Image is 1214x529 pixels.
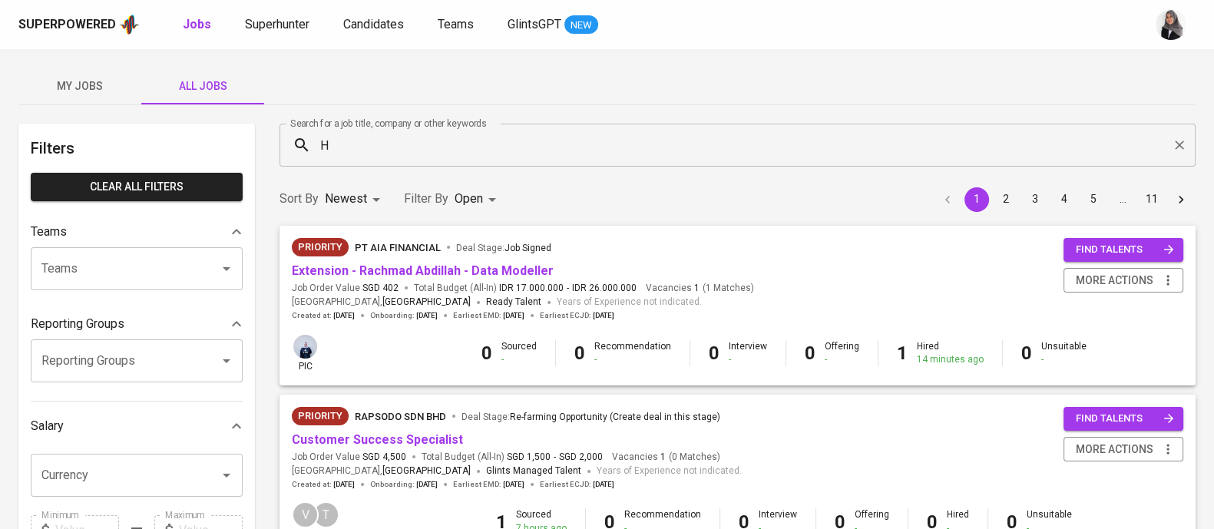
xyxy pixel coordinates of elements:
[292,451,406,464] span: Job Order Value
[292,333,319,373] div: pic
[216,258,237,279] button: Open
[825,353,859,366] div: -
[280,190,319,208] p: Sort By
[31,417,64,435] p: Salary
[292,310,355,321] span: Created at :
[1076,410,1174,428] span: find talents
[292,263,554,278] a: Extension - Rachmad Abdillah - Data Modeller
[245,15,313,35] a: Superhunter
[1169,134,1190,156] button: Clear
[183,15,214,35] a: Jobs
[1076,271,1153,290] span: more actions
[18,16,116,34] div: Superpowered
[370,479,438,490] span: Onboarding :
[1052,187,1077,212] button: Go to page 4
[216,465,237,486] button: Open
[292,464,471,479] span: [GEOGRAPHIC_DATA] ,
[504,243,551,253] span: Job Signed
[28,77,132,96] span: My Jobs
[416,310,438,321] span: [DATE]
[313,501,339,528] div: T
[43,177,230,197] span: Clear All filters
[216,350,237,372] button: Open
[325,190,367,208] p: Newest
[1076,241,1174,259] span: find talents
[31,411,243,441] div: Salary
[508,15,598,35] a: GlintsGPT NEW
[1140,187,1164,212] button: Go to page 11
[1110,191,1135,207] div: …
[1063,268,1183,293] button: more actions
[31,315,124,333] p: Reporting Groups
[933,187,1196,212] nav: pagination navigation
[729,353,767,366] div: -
[292,240,349,255] span: Priority
[362,282,399,295] span: SGD 402
[593,479,614,490] span: [DATE]
[1081,187,1106,212] button: Go to page 5
[692,282,700,295] span: 1
[461,412,720,422] span: Deal Stage :
[567,282,569,295] span: -
[503,310,524,321] span: [DATE]
[382,464,471,479] span: [GEOGRAPHIC_DATA]
[709,342,719,364] b: 0
[501,353,537,366] div: -
[245,17,309,31] span: Superhunter
[917,353,984,366] div: 14 minutes ago
[292,408,349,424] span: Priority
[325,185,385,213] div: Newest
[414,282,637,295] span: Total Budget (All-In)
[456,243,551,253] span: Deal Stage :
[292,501,319,528] div: V
[362,451,406,464] span: SGD 4,500
[1063,437,1183,462] button: more actions
[453,479,524,490] span: Earliest EMD :
[1041,340,1087,366] div: Unsuitable
[31,136,243,160] h6: Filters
[510,412,720,422] span: Re-farming Opportunity (Create deal in this stage)
[593,310,614,321] span: [DATE]
[507,451,551,464] span: SGD 1,500
[343,17,404,31] span: Candidates
[554,451,556,464] span: -
[486,296,541,307] span: Ready Talent
[1063,407,1183,431] button: find talents
[594,353,671,366] div: -
[453,310,524,321] span: Earliest EMD :
[119,13,140,36] img: app logo
[1041,353,1087,366] div: -
[612,451,720,464] span: Vacancies ( 0 Matches )
[557,295,702,310] span: Years of Experience not indicated.
[729,340,767,366] div: Interview
[646,282,754,295] span: Vacancies ( 1 Matches )
[564,18,598,33] span: NEW
[31,173,243,201] button: Clear All filters
[825,340,859,366] div: Offering
[292,295,471,310] span: [GEOGRAPHIC_DATA] ,
[355,411,446,422] span: Rapsodo Sdn Bhd
[333,479,355,490] span: [DATE]
[917,340,984,366] div: Hired
[574,342,585,364] b: 0
[151,77,255,96] span: All Jobs
[1023,187,1047,212] button: Go to page 3
[404,190,448,208] p: Filter By
[540,479,614,490] span: Earliest ECJD :
[503,479,524,490] span: [DATE]
[559,451,603,464] span: SGD 2,000
[540,310,614,321] span: Earliest ECJD :
[31,309,243,339] div: Reporting Groups
[597,464,742,479] span: Years of Experience not indicated.
[572,282,637,295] span: IDR 26.000.000
[499,282,564,295] span: IDR 17.000.000
[994,187,1018,212] button: Go to page 2
[382,295,471,310] span: [GEOGRAPHIC_DATA]
[1076,440,1153,459] span: more actions
[1063,238,1183,262] button: find talents
[370,310,438,321] span: Onboarding :
[594,340,671,366] div: Recommendation
[455,185,501,213] div: Open
[355,242,441,253] span: PT AIA FINANCIAL
[292,238,349,256] div: New Job received from Demand Team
